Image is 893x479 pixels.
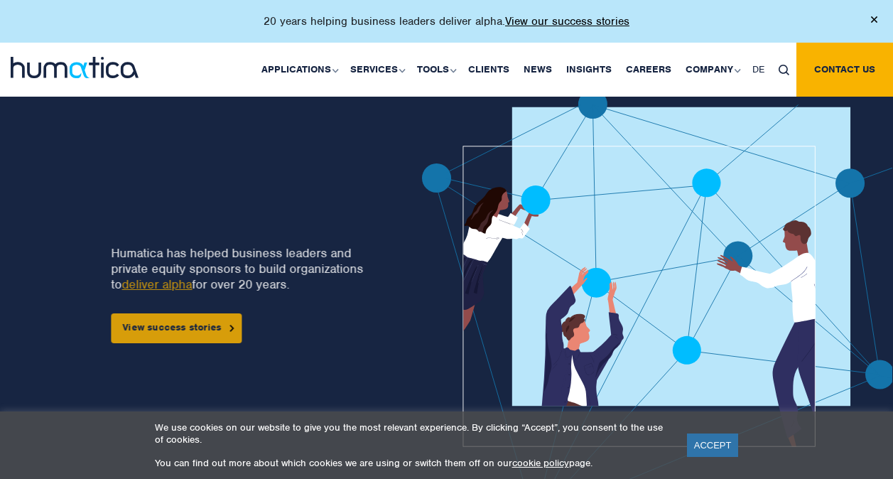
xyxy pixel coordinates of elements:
a: View our success stories [505,14,629,28]
a: DE [745,43,772,97]
a: cookie policy [512,457,569,469]
p: We use cookies on our website to give you the most relevant experience. By clicking “Accept”, you... [155,421,669,446]
a: deliver alpha [122,276,193,292]
img: logo [11,57,139,78]
a: Applications [254,43,343,97]
a: News [516,43,559,97]
a: Insights [559,43,619,97]
a: ACCEPT [687,434,739,457]
a: View success stories [112,313,242,343]
img: search_icon [779,65,789,75]
a: Careers [619,43,678,97]
img: arrowicon [230,325,234,331]
a: Services [343,43,410,97]
a: Clients [461,43,516,97]
a: Contact us [796,43,893,97]
p: Humatica has helped business leaders and private equity sponsors to build organizations to for ov... [112,245,372,292]
a: Company [678,43,745,97]
span: DE [752,63,764,75]
p: 20 years helping business leaders deliver alpha. [264,14,629,28]
p: You can find out more about which cookies we are using or switch them off on our page. [155,457,669,469]
a: Tools [410,43,461,97]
